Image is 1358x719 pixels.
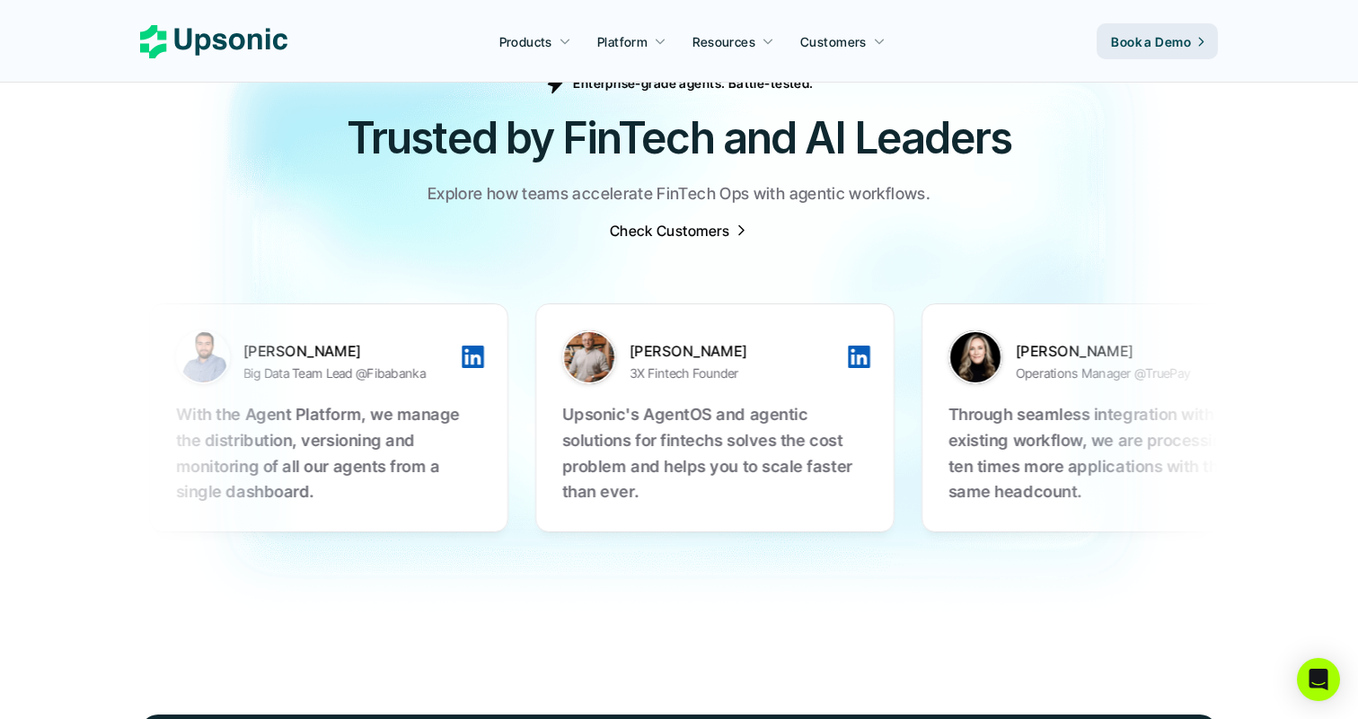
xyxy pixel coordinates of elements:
[692,32,755,51] p: Resources
[175,402,481,505] p: With the Agent Platform, we manage the distribution, versioning and monitoring of all our agents ...
[629,362,738,384] p: 3X Fintech Founder
[800,32,867,51] p: Customers
[1097,23,1218,59] a: Book a Demo
[573,74,813,92] p: Enterprise-grade agents. Battle-tested.
[499,32,552,51] p: Products
[561,402,867,505] p: Upsonic's AgentOS and agentic solutions for fintechs solves the cost problem and helps you to sca...
[948,402,1253,505] p: Through seamless integration with our existing workflow, we are processing ten times more applica...
[242,362,425,384] p: Big Data Team Lead @Fibabanka
[140,108,1218,168] h2: Trusted by FinTech and AI Leaders
[489,25,582,57] a: Products
[428,181,930,207] p: Explore how teams accelerate FinTech Ops with agentic workflows.
[1111,32,1191,51] p: Book a Demo
[597,32,648,51] p: Platform
[629,341,844,361] p: [PERSON_NAME]
[610,221,729,241] p: Check Customers
[242,341,458,361] p: [PERSON_NAME]
[1015,362,1190,384] p: Operations Manager @TruePay
[1297,658,1340,701] div: Open Intercom Messenger
[1015,341,1230,361] p: [PERSON_NAME]
[610,221,748,241] a: Check Customers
